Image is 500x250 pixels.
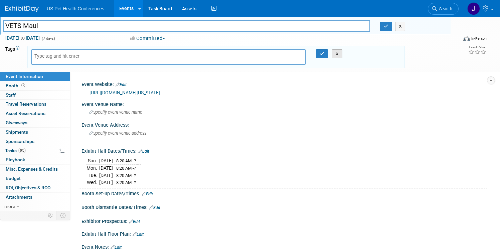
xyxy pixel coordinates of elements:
a: ROI, Objectives & ROO [0,183,70,192]
span: Asset Reservations [6,111,45,116]
span: Attachments [6,194,32,200]
td: Wed. [87,179,99,186]
span: Event Information [6,74,43,79]
span: Budget [6,176,21,181]
span: Search [437,6,452,11]
span: Specify event venue address [89,131,146,136]
div: Event Rating [468,46,486,49]
span: Giveaways [6,120,27,125]
td: [DATE] [99,157,113,165]
img: Jessica Ocampo [467,2,480,15]
a: Tasks0% [0,146,70,155]
div: Event Venue Name: [81,99,487,108]
span: Shipments [6,129,28,135]
td: Personalize Event Tab Strip [45,211,56,220]
span: 8:20 AM - [116,180,136,185]
div: Event Venue Address: [81,120,487,128]
span: ? [134,180,136,185]
span: (7 days) [41,36,55,41]
span: ? [134,173,136,178]
td: [DATE] [99,172,113,179]
div: In-Person [471,36,487,41]
span: 8:20 AM - [116,166,136,171]
div: Exhibit Hall Dates/Times: [81,146,487,155]
a: Edit [138,149,149,154]
a: Sponsorships [0,137,70,146]
span: US Pet Health Conferences [47,6,104,11]
div: Booth Set-up Dates/Times: [81,189,487,197]
a: Budget [0,174,70,183]
div: Exhibitor Prospectus: [81,216,487,225]
a: Travel Reservations [0,100,70,109]
a: Booth [0,81,70,90]
td: [DATE] [99,179,113,186]
span: to [19,35,26,41]
td: Tags [5,46,21,68]
button: X [332,49,342,59]
a: Edit [111,245,122,250]
a: Search [428,3,459,15]
span: Tasks [5,148,26,153]
div: Event Website: [81,79,487,88]
a: more [0,202,70,211]
td: Sun. [87,157,99,165]
div: Booth Dismantle Dates/Times: [81,202,487,211]
button: Committed [128,35,168,42]
a: Attachments [0,193,70,202]
input: Type tag and hit enter [34,53,88,59]
span: ? [134,166,136,171]
span: ROI, Objectives & ROO [6,185,50,190]
button: X [395,22,405,31]
a: Edit [142,192,153,196]
span: Booth not reserved yet [20,83,26,88]
span: Specify event venue name [89,110,142,115]
div: Event Format [415,35,487,45]
span: Misc. Expenses & Credits [6,166,58,172]
a: Edit [129,219,140,224]
a: Asset Reservations [0,109,70,118]
a: Edit [149,205,160,210]
a: [URL][DOMAIN_NAME][US_STATE] [90,90,160,95]
td: Mon. [87,165,99,172]
img: Format-Inperson.png [463,36,470,41]
span: Staff [6,92,16,98]
img: ExhibitDay [5,6,39,12]
span: [DATE] [DATE] [5,35,40,41]
a: Misc. Expenses & Credits [0,165,70,174]
a: Edit [133,232,144,237]
span: Booth [6,83,26,88]
a: Staff [0,91,70,100]
span: Travel Reservations [6,101,46,107]
a: Edit [116,82,127,87]
span: 8:20 AM - [116,158,136,163]
td: [DATE] [99,165,113,172]
div: Exhibit Hall Floor Plan: [81,229,487,238]
a: Event Information [0,72,70,81]
span: Sponsorships [6,139,34,144]
span: 0% [18,148,26,153]
span: ? [134,158,136,163]
a: Playbook [0,155,70,164]
span: more [4,204,15,209]
a: Giveaways [0,118,70,127]
a: Shipments [0,128,70,137]
td: Toggle Event Tabs [56,211,70,220]
span: 8:20 AM - [116,173,136,178]
span: Playbook [6,157,25,162]
td: Tue. [87,172,99,179]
